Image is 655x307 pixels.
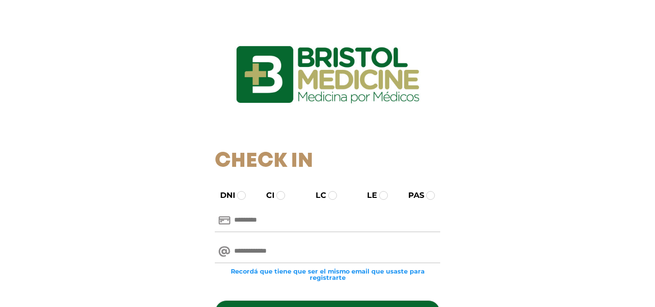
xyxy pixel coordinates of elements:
label: CI [257,190,274,201]
small: Recordá que tiene que ser el mismo email que usaste para registrarte [215,268,440,281]
label: DNI [211,190,235,201]
label: LC [307,190,326,201]
img: logo_ingresarbristol.jpg [197,12,459,138]
h1: Check In [215,149,440,174]
label: PAS [399,190,424,201]
label: LE [358,190,377,201]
